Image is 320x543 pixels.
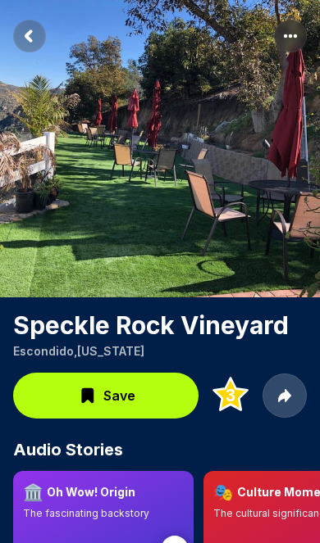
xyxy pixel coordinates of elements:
[23,507,184,520] p: The fascinating backstory
[226,386,235,405] text: 3
[208,373,253,418] button: Add to Top 3
[13,20,46,52] button: Return to previous page
[23,481,43,504] span: 🏛️
[13,343,307,360] p: Escondido , [US_STATE]
[213,481,234,504] span: 🎭
[47,484,135,500] h3: Oh Wow! Origin
[13,438,123,461] span: Audio Stories
[274,20,307,52] button: More options
[13,373,199,419] button: Save
[103,386,135,405] span: Save
[13,310,307,340] h1: Speckle Rock Vineyard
